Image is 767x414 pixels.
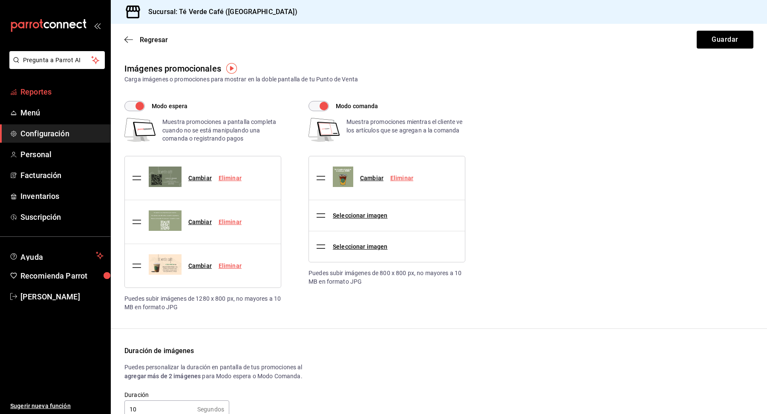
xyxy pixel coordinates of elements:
[149,254,182,275] img: Preview
[124,346,753,356] div: Duración de imágenes
[162,118,281,146] div: Muestra promociones a pantalla completa cuando no se está manipulando una comanda o registrando p...
[6,62,105,71] a: Pregunta a Parrot AI
[20,250,92,261] span: Ayuda
[124,295,281,311] div: Puedes subir imágenes de 1280 x 800 px, no mayores a 10 MB en formato JPG
[141,7,297,17] h3: Sucursal: Té Verde Café ([GEOGRAPHIC_DATA])
[333,212,387,219] a: Seleccionar imagen
[309,269,465,286] div: Puedes subir imágenes de 800 x 800 px, no mayores a 10 MB en formato JPG
[20,128,104,139] span: Configuración
[20,190,104,202] span: Inventarios
[124,62,221,75] div: Imágenes promocionales
[188,262,212,269] a: Cambiar
[20,149,104,160] span: Personal
[188,218,212,225] a: Cambiar
[202,373,302,379] span: para Modo espera o Modo Comanda.
[149,210,182,231] img: Preview
[336,102,378,111] span: Modo comanda
[124,36,168,44] button: Regresar
[9,51,105,69] button: Pregunta a Parrot AI
[697,31,753,49] button: Guardar
[23,56,92,65] span: Pregunta a Parrot AI
[333,167,353,187] img: Preview
[124,364,303,371] span: Puedes personalizar la duración en pantalla de tus promociones al
[152,102,187,111] span: Modo espera
[188,175,212,181] a: Cambiar
[20,291,104,302] span: [PERSON_NAME]
[360,175,383,181] a: Cambiar
[10,402,104,411] span: Sugerir nueva función
[346,118,465,146] div: Muestra promociones mientras el cliente ve los artículos que se agregan a la comanda
[20,270,104,282] span: Recomienda Parrot
[197,406,224,412] div: Segundos
[94,22,101,29] button: open_drawer_menu
[219,262,242,269] a: Eliminar
[226,63,237,74] img: Tooltip marker
[124,392,229,398] label: Duración
[20,211,104,223] span: Suscripción
[140,36,168,44] span: Regresar
[124,75,753,84] div: Carga imágenes o promociones para mostrar en la doble pantalla de tu Punto de Venta
[390,175,413,181] a: Eliminar
[20,86,104,98] span: Reportes
[20,107,104,118] span: Menú
[219,218,242,225] a: Eliminar
[149,167,182,187] img: Preview
[333,243,387,250] a: Seleccionar imagen
[219,175,242,181] a: Eliminar
[124,373,202,379] span: agregar más de 2 imágenes
[20,170,104,181] span: Facturación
